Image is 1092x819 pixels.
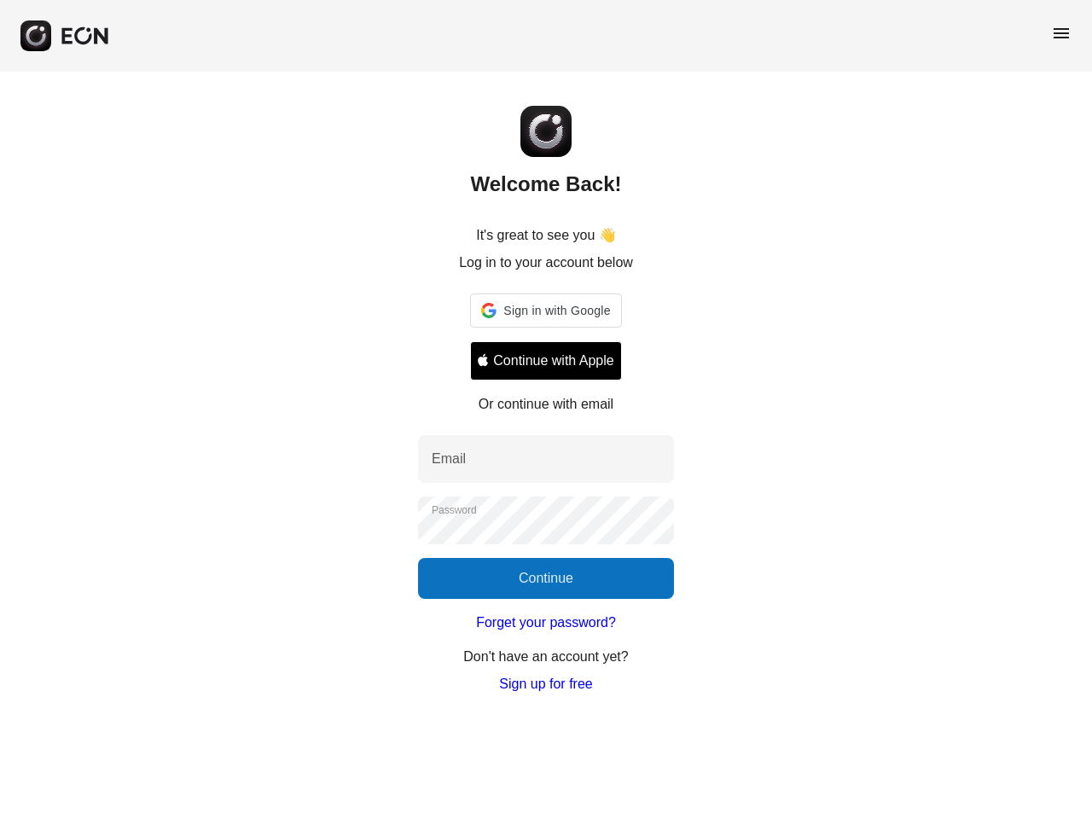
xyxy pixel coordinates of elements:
p: Log in to your account below [459,253,633,273]
span: Sign in with Google [503,300,610,321]
div: Sign in with Google [470,293,621,328]
h2: Welcome Back! [471,171,622,198]
label: Password [432,503,477,517]
a: Forget your password? [476,613,616,633]
span: menu [1051,23,1072,44]
p: Don't have an account yet? [463,647,628,667]
p: It's great to see you 👋 [476,225,616,246]
label: Email [432,449,466,469]
p: Or continue with email [479,394,613,415]
a: Sign up for free [499,674,592,694]
button: Signin with apple ID [470,341,621,380]
button: Continue [418,558,674,599]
